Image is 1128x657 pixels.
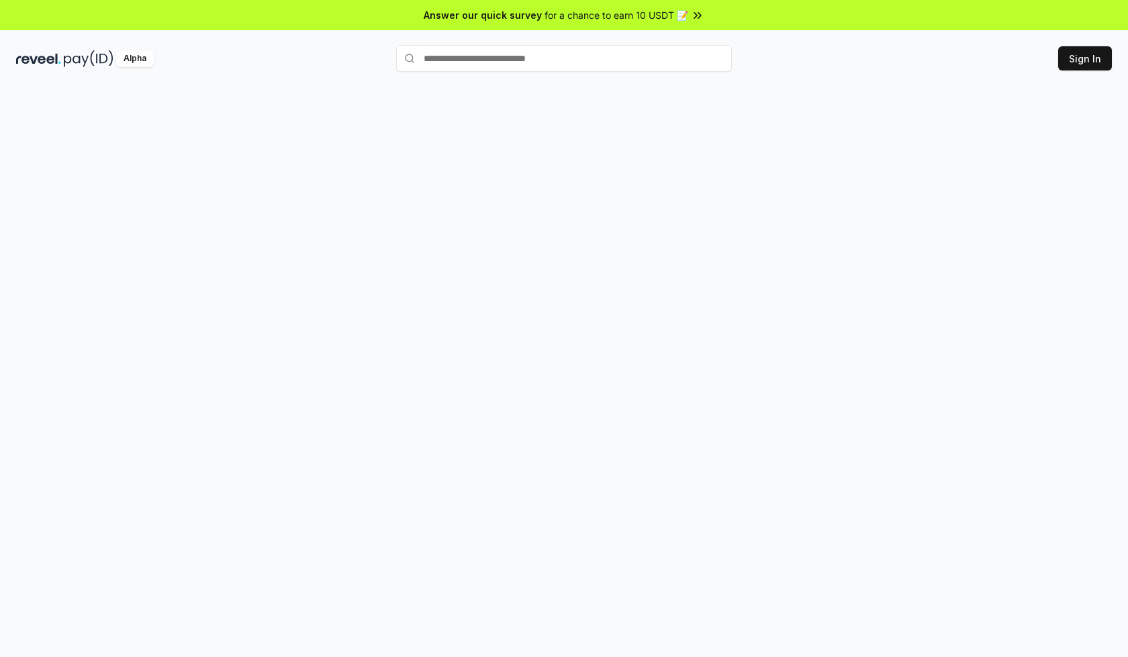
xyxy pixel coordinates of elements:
[16,50,61,67] img: reveel_dark
[545,8,688,22] span: for a chance to earn 10 USDT 📝
[424,8,542,22] span: Answer our quick survey
[1058,46,1112,70] button: Sign In
[64,50,113,67] img: pay_id
[116,50,154,67] div: Alpha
